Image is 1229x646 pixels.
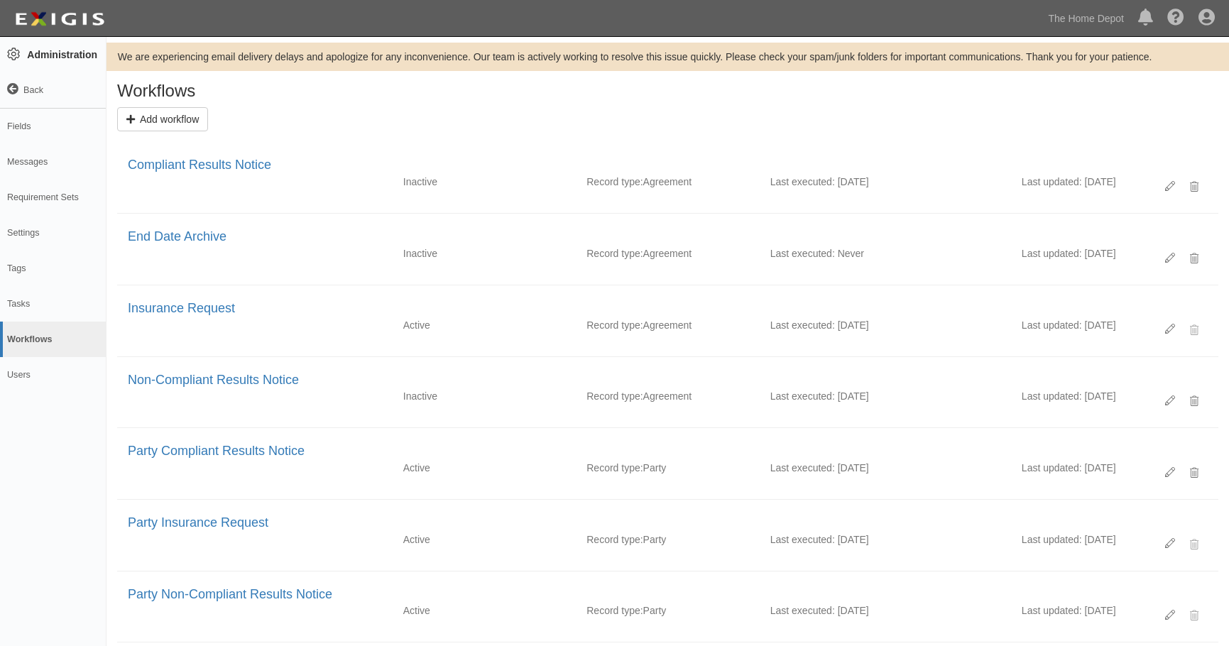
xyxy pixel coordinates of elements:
[1154,251,1175,265] a: Edit workflow
[576,603,759,618] div: Record type:Party
[1167,10,1184,27] i: Help Center - Complianz
[576,175,759,189] div: Record type:Agreement
[11,6,109,32] img: logo-5460c22ac91f19d4615b14bd174203de0afe785f0fc80cf4dbbc73dc1793850b.png
[1181,461,1208,485] div: Delete Workflow
[128,586,1208,604] div: Party Non-Compliant Results Notice
[128,514,1208,532] div: Party Insurance Request
[117,107,208,131] a: Add workflow
[576,246,759,261] div: Record type:Agreement
[760,389,943,403] div: Last executed: [DATE]
[1022,318,1116,332] div: Last updated: [DATE]
[128,371,1208,390] div: Non-Compliant Results Notice
[1022,389,1116,403] div: Last updated: [DATE]
[1022,532,1116,547] div: Last updated: [DATE]
[1154,536,1175,550] a: Edit workflow
[576,532,759,547] div: Record type:Party
[760,603,943,618] div: Last executed: [DATE]
[1022,175,1116,189] div: Last updated: [DATE]
[128,373,299,387] a: Non-Compliant Results Notice
[1181,175,1208,199] div: Delete Workflow
[393,603,576,618] div: Active
[393,246,576,261] div: Inactive
[1154,465,1175,479] a: Edit workflow
[393,389,576,403] div: Inactive
[1181,603,1208,628] div: This workflow is currently running on active records. Please cancel the workflow for all schedule...
[393,532,576,547] div: Active
[1022,461,1116,475] div: Last updated: [DATE]
[393,461,576,475] div: Active
[576,461,759,475] div: Record type:Party
[128,442,1208,461] div: Party Compliant Results Notice
[393,175,576,189] div: Inactive
[760,318,943,332] div: Last executed: [DATE]
[1181,389,1208,413] div: Delete Workflow
[128,444,305,458] a: Party Compliant Results Notice
[128,587,332,601] a: Party Non-Compliant Results Notice
[128,158,271,172] a: Compliant Results Notice
[128,300,1208,318] div: Insurance Request
[760,461,943,475] div: Last executed: [DATE]
[128,229,226,243] a: End Date Archive
[576,318,759,332] div: Record type:Agreement
[1154,322,1175,336] a: Edit workflow
[1022,603,1116,618] div: Last updated: [DATE]
[1154,608,1175,622] a: Edit workflow
[27,49,97,60] strong: Administration
[393,318,576,332] div: Active
[128,515,268,530] a: Party Insurance Request
[760,532,943,547] div: Last executed: [DATE]
[1154,179,1175,193] a: Edit workflow
[1154,393,1175,407] a: Edit workflow
[117,82,1218,100] h1: Workflows
[1041,4,1131,33] a: The Home Depot
[128,156,1208,175] div: Compliant Results Notice
[760,175,943,189] div: Last executed: [DATE]
[128,228,1208,246] div: End Date Archive
[1181,532,1208,557] div: This workflow is currently running on active records. Please cancel the workflow for all schedule...
[760,246,943,261] div: Last executed: Never
[1022,246,1116,261] div: Last updated: [DATE]
[106,50,1229,64] div: We are experiencing email delivery delays and apologize for any inconvenience. Our team is active...
[1181,246,1208,270] div: Delete Workflow
[128,301,235,315] a: Insurance Request
[1181,318,1208,342] div: This workflow is currently running on active records. Please cancel the workflow for all schedule...
[576,389,759,403] div: Record type:Agreement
